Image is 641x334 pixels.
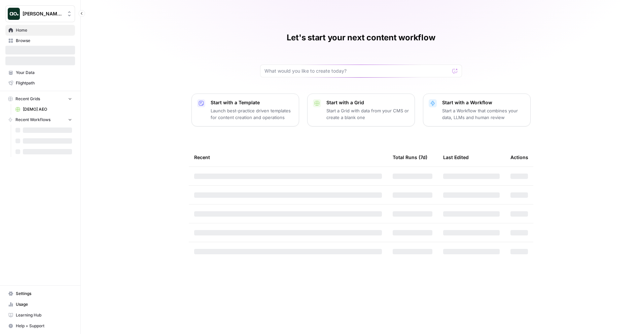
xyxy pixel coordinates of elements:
[5,78,75,88] a: Flightpath
[16,80,72,86] span: Flightpath
[211,107,293,121] p: Launch best-practice driven templates for content creation and operations
[5,35,75,46] a: Browse
[16,70,72,76] span: Your Data
[5,67,75,78] a: Your Data
[5,299,75,310] a: Usage
[16,38,72,44] span: Browse
[5,321,75,331] button: Help + Support
[5,94,75,104] button: Recent Grids
[5,5,75,22] button: Workspace: Dillon Test
[5,288,75,299] a: Settings
[5,25,75,36] a: Home
[8,8,20,20] img: Dillon Test Logo
[23,106,72,112] span: [DEMO] AEO
[423,94,531,126] button: Start with a WorkflowStart a Workflow that combines your data, LLMs and human review
[15,96,40,102] span: Recent Grids
[16,312,72,318] span: Learning Hub
[211,99,293,106] p: Start with a Template
[442,107,525,121] p: Start a Workflow that combines your data, LLMs and human review
[16,323,72,329] span: Help + Support
[191,94,299,126] button: Start with a TemplateLaunch best-practice driven templates for content creation and operations
[326,107,409,121] p: Start a Grid with data from your CMS or create a blank one
[326,99,409,106] p: Start with a Grid
[16,301,72,307] span: Usage
[23,10,63,17] span: [PERSON_NAME] Test
[5,115,75,125] button: Recent Workflows
[287,32,435,43] h1: Let's start your next content workflow
[443,148,469,166] div: Last Edited
[194,148,382,166] div: Recent
[16,291,72,297] span: Settings
[510,148,528,166] div: Actions
[307,94,415,126] button: Start with a GridStart a Grid with data from your CMS or create a blank one
[442,99,525,106] p: Start with a Workflow
[12,104,75,115] a: [DEMO] AEO
[5,310,75,321] a: Learning Hub
[264,68,450,74] input: What would you like to create today?
[15,117,50,123] span: Recent Workflows
[393,148,427,166] div: Total Runs (7d)
[16,27,72,33] span: Home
